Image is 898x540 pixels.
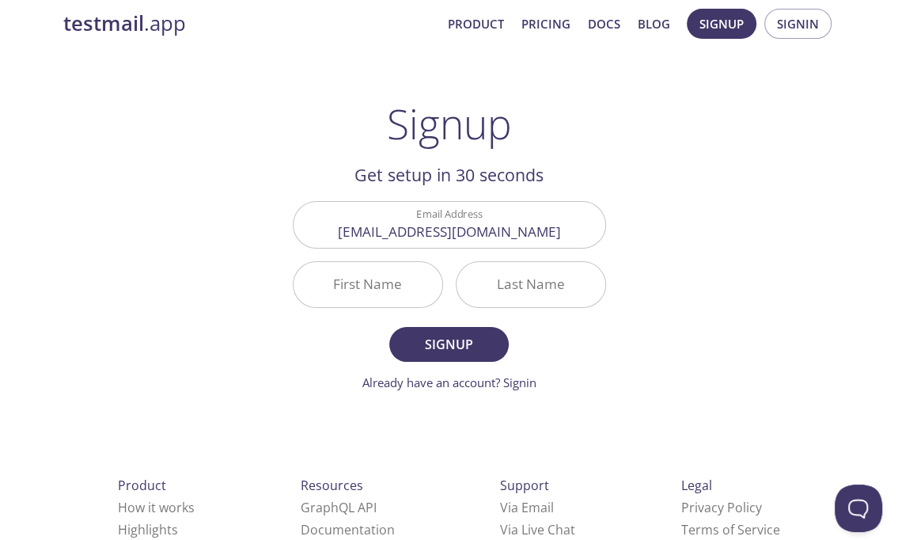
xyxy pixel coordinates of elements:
a: testmail.app [63,10,435,37]
a: GraphQL API [301,499,377,516]
strong: testmail [63,10,144,37]
h2: Get setup in 30 seconds [293,162,606,188]
a: Blog [638,13,670,34]
a: Via Live Chat [500,521,575,538]
span: Resources [301,477,363,494]
button: Signup [389,327,508,362]
span: Signup [407,333,491,356]
button: Signup [687,9,756,39]
button: Signin [764,9,832,39]
iframe: Help Scout Beacon - Open [835,485,882,532]
a: How it works [118,499,195,516]
a: Documentation [301,521,395,538]
a: Docs [588,13,620,34]
a: Terms of Service [681,521,780,538]
a: Pricing [521,13,570,34]
span: Legal [681,477,712,494]
a: Privacy Policy [681,499,762,516]
a: Via Email [500,499,554,516]
a: Product [448,13,504,34]
a: Already have an account? Signin [362,375,536,390]
span: Signin [777,13,819,34]
span: Signup [699,13,744,34]
a: Highlights [118,521,178,538]
span: Support [500,477,549,494]
span: Product [118,477,166,494]
h1: Signup [387,100,512,147]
